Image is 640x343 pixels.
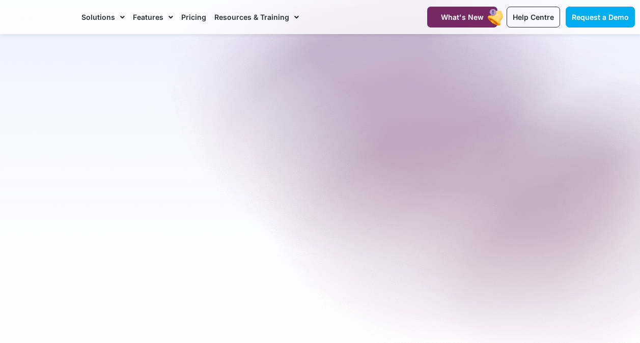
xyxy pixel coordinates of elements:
span: Help Centre [513,13,554,21]
span: What's New [441,13,484,21]
a: What's New [427,7,497,27]
span: Request a Demo [572,13,629,21]
img: CareMaster Logo [5,10,71,24]
a: Help Centre [507,7,560,27]
a: Request a Demo [566,7,635,27]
